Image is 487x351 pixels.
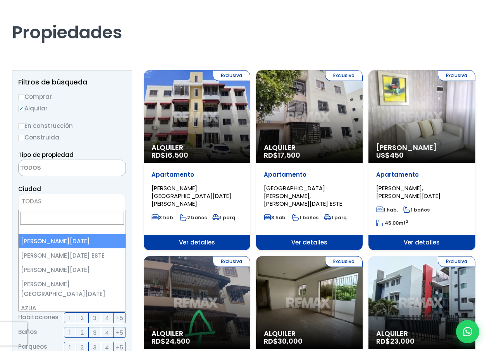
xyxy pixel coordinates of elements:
span: 1 [69,328,71,337]
span: [GEOGRAPHIC_DATA][PERSON_NAME], [PERSON_NAME][DATE] ESTE [264,184,342,208]
input: En construcción [18,123,24,129]
span: +5 [115,328,123,337]
li: [PERSON_NAME][DATE] ESTE [19,248,126,263]
span: mt [376,220,408,226]
span: 2 [81,328,84,337]
span: TODAS [22,197,41,205]
span: +5 [115,313,123,323]
input: Construida [18,135,24,141]
span: Ver detalles [144,235,250,250]
span: 16,500 [165,150,188,160]
span: Exclusiva [213,256,250,267]
input: Search [20,212,124,225]
span: Alquiler [151,330,243,337]
a: Exclusiva Alquiler RD$16,500 Apartamento [PERSON_NAME][GEOGRAPHIC_DATA][DATE][PERSON_NAME] 3 hab.... [144,70,250,250]
span: Baños [18,327,37,338]
span: TODAS [19,196,126,207]
label: Comprar [18,92,126,102]
span: Exclusiva [325,256,363,267]
input: Comprar [18,94,24,100]
span: Ver detalles [368,235,475,250]
span: Alquiler [151,144,243,151]
span: 2 baños [180,214,207,221]
a: Exclusiva Alquiler RD$17,500 Apartamento [GEOGRAPHIC_DATA][PERSON_NAME], [PERSON_NAME][DATE] ESTE... [256,70,363,250]
label: Construida [18,132,126,142]
span: RD$ [376,336,415,346]
li: AZUA [19,301,126,315]
span: 1 baños [403,206,430,213]
span: 4 [105,313,109,323]
span: RD$ [151,336,190,346]
sup: 2 [406,219,408,224]
span: Tipo de propiedad [18,151,74,159]
span: 3 hab. [151,214,174,221]
span: Alquiler [376,330,467,337]
span: 1 parq. [324,214,348,221]
span: 1 hab. [376,206,398,213]
span: Ciudad [18,185,41,193]
li: [PERSON_NAME][DATE] [19,234,126,248]
span: [PERSON_NAME][GEOGRAPHIC_DATA][DATE][PERSON_NAME] [151,184,231,208]
span: 30,000 [278,336,303,346]
h1: Propiedades [12,0,475,43]
span: TODAS [18,194,126,210]
p: Apartamento [376,171,467,179]
span: 4 [105,328,109,337]
span: 3 hab. [264,214,287,221]
span: [PERSON_NAME], [PERSON_NAME][DATE] [376,184,441,200]
li: [PERSON_NAME][DATE] [19,263,126,277]
span: 24,500 [165,336,190,346]
span: RD$ [264,336,303,346]
span: Exclusiva [213,70,250,81]
span: 23,000 [390,336,415,346]
span: 3 [93,313,96,323]
h2: Filtros de búsqueda [18,78,126,86]
span: 17,500 [278,150,300,160]
input: Alquilar [18,106,24,112]
span: 3 [93,328,96,337]
span: [PERSON_NAME] [376,144,467,151]
p: Apartamento [264,171,355,179]
span: Ver detalles [256,235,363,250]
label: Alquilar [18,103,126,113]
span: RD$ [151,150,188,160]
li: [PERSON_NAME][GEOGRAPHIC_DATA][DATE] [19,277,126,301]
span: Alquiler [264,330,355,337]
span: 450 [390,150,404,160]
span: US$ [376,150,404,160]
span: 1 baños [292,214,318,221]
span: RD$ [264,150,300,160]
span: 1 [69,313,71,323]
span: Alquiler [264,144,355,151]
p: Apartamento [151,171,243,179]
span: 1 parq. [212,214,236,221]
textarea: Search [19,160,94,177]
span: Exclusiva [438,256,475,267]
span: Exclusiva [438,70,475,81]
a: Exclusiva [PERSON_NAME] US$450 Apartamento [PERSON_NAME], [PERSON_NAME][DATE] 1 hab. 1 baños 45.0... [368,70,475,250]
label: En construcción [18,121,126,131]
span: Habitaciones [18,312,59,323]
span: Exclusiva [325,70,363,81]
span: 45.00 [385,220,399,226]
span: 2 [81,313,84,323]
